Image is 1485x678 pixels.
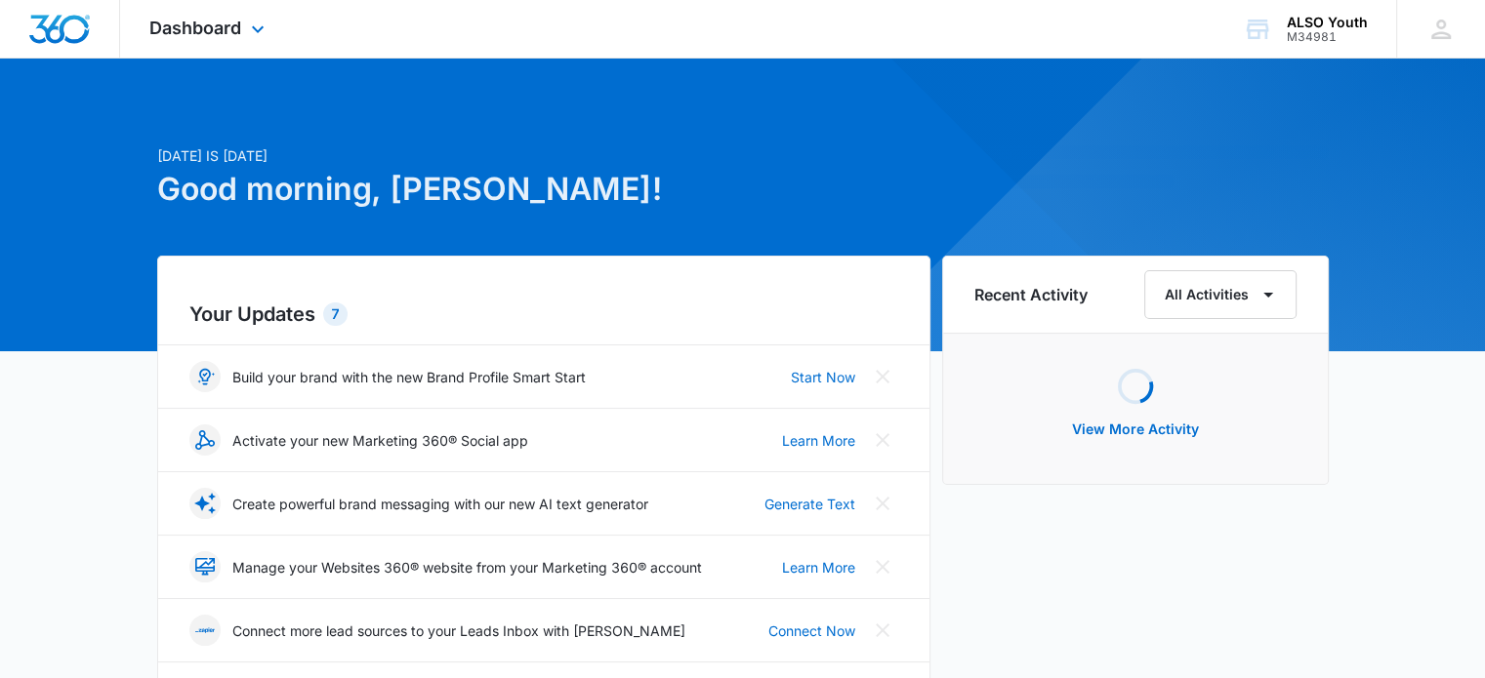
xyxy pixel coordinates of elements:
[232,367,586,387] p: Build your brand with the new Brand Profile Smart Start
[867,424,898,456] button: Close
[232,557,702,578] p: Manage your Websites 360® website from your Marketing 360® account
[232,494,648,514] p: Create powerful brand messaging with our new AI text generator
[149,18,241,38] span: Dashboard
[791,367,855,387] a: Start Now
[867,488,898,519] button: Close
[1144,270,1297,319] button: All Activities
[157,145,930,166] p: [DATE] is [DATE]
[1287,30,1368,44] div: account id
[1052,406,1218,453] button: View More Activity
[782,430,855,451] a: Learn More
[764,494,855,514] a: Generate Text
[782,557,855,578] a: Learn More
[1287,15,1368,30] div: account name
[232,430,528,451] p: Activate your new Marketing 360® Social app
[323,302,348,326] div: 7
[768,620,855,641] a: Connect Now
[974,283,1088,306] h6: Recent Activity
[867,361,898,392] button: Close
[867,615,898,646] button: Close
[867,551,898,582] button: Close
[232,620,685,641] p: Connect more lead sources to your Leads Inbox with [PERSON_NAME]
[157,166,930,213] h1: Good morning, [PERSON_NAME]!
[189,299,898,329] h2: Your Updates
